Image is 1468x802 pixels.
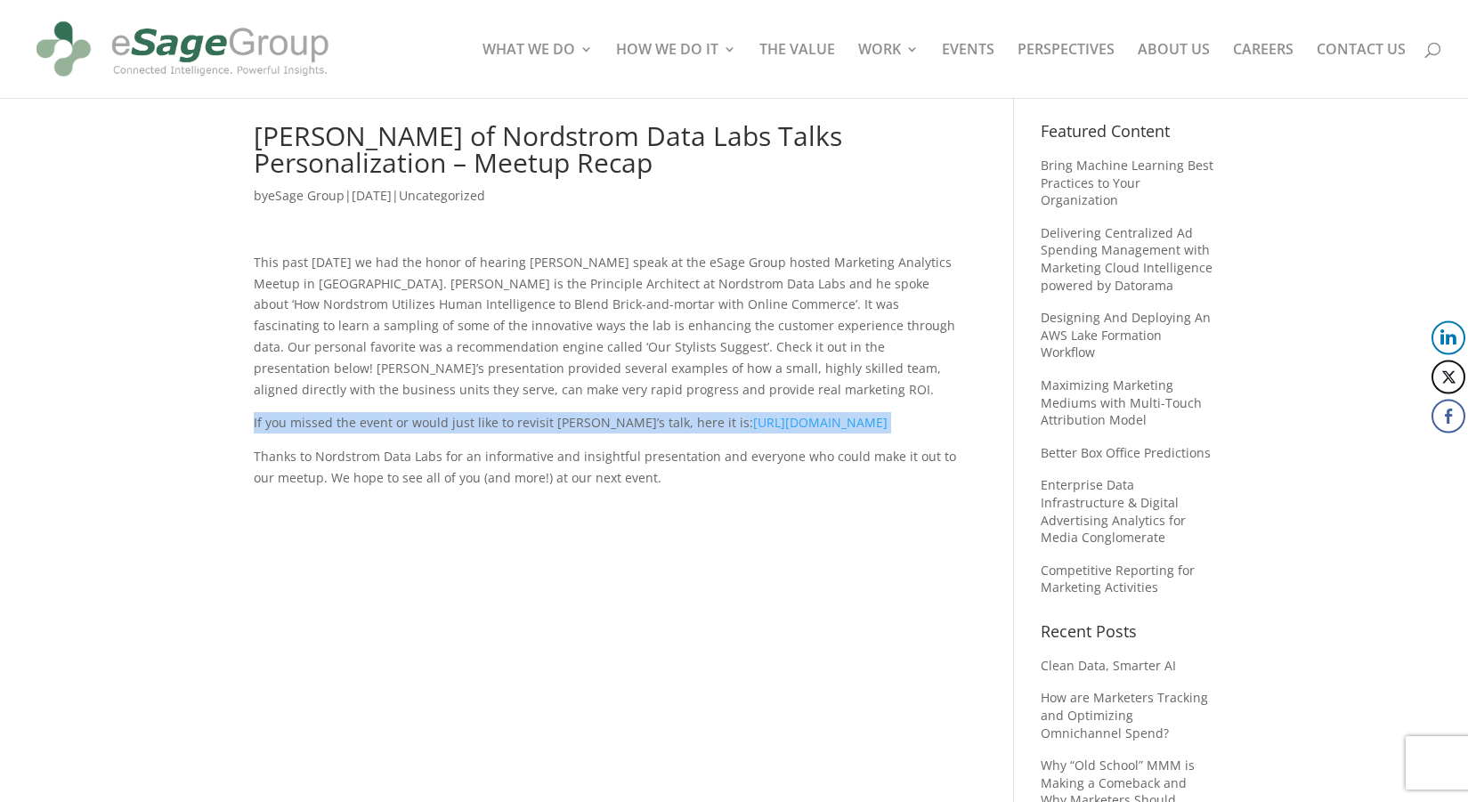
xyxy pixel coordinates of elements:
a: Delivering Centralized Ad Spending Management with Marketing Cloud Intelligence powered by Datorama [1041,224,1213,294]
a: [URL][DOMAIN_NAME] [753,414,888,431]
a: ABOUT US [1138,43,1210,98]
a: Uncategorized [399,187,485,204]
p: If you missed the event or would just like to revisit [PERSON_NAME]’s talk, here it is: [254,412,961,446]
a: CONTACT US [1317,43,1406,98]
img: eSage Group [30,7,335,91]
a: WORK [858,43,919,98]
a: THE VALUE [759,43,835,98]
p: This past [DATE] we had the honor of hearing [PERSON_NAME] speak at the eSage Group hosted Market... [254,252,961,413]
a: Bring Machine Learning Best Practices to Your Organization [1041,157,1213,208]
h1: [PERSON_NAME] of Nordstrom Data Labs Talks Personalization – Meetup Recap [254,123,961,185]
a: eSage Group [268,187,345,204]
a: Designing And Deploying An AWS Lake Formation Workflow [1041,309,1211,360]
a: PERSPECTIVES [1018,43,1115,98]
button: LinkedIn Share [1432,320,1465,354]
span: [DATE] [352,187,392,204]
a: Maximizing Marketing Mediums with Multi-Touch Attribution Model [1041,377,1202,428]
a: CAREERS [1233,43,1294,98]
button: Twitter Share [1432,360,1465,393]
p: Thanks to Nordstrom Data Labs for an informative and insightful presentation and everyone who cou... [254,446,961,489]
h4: Featured Content [1041,123,1214,148]
h4: Recent Posts [1041,623,1214,648]
button: Facebook Share [1432,399,1465,433]
a: Enterprise Data Infrastructure & Digital Advertising Analytics for Media Conglomerate [1041,476,1186,546]
a: How are Marketers Tracking and Optimizing Omnichannel Spend? [1041,689,1208,741]
a: Clean Data, Smarter AI [1041,657,1176,674]
a: WHAT WE DO [483,43,593,98]
a: Competitive Reporting for Marketing Activities [1041,562,1195,596]
a: HOW WE DO IT [616,43,736,98]
a: EVENTS [942,43,994,98]
p: by | | [254,185,961,220]
a: Better Box Office Predictions [1041,444,1211,461]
